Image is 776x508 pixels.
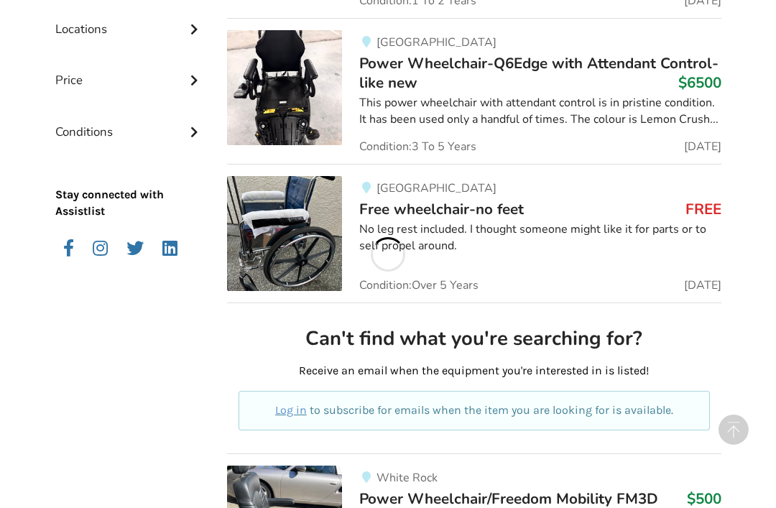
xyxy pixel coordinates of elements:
[239,363,709,379] p: Receive an email when the equipment you're interested in is listed!
[359,280,479,291] span: Condition: Over 5 Years
[256,402,692,419] p: to subscribe for emails when the item you are looking for is available.
[377,34,496,50] span: [GEOGRAPHIC_DATA]
[55,147,205,220] p: Stay connected with Assistlist
[227,18,721,164] a: mobility-power wheelchair-q6edge with attendant control- like new[GEOGRAPHIC_DATA]Power Wheelchai...
[55,96,205,147] div: Conditions
[377,180,496,196] span: [GEOGRAPHIC_DATA]
[687,489,721,508] h3: $500
[227,164,721,303] a: mobility-free wheelchair-no feet[GEOGRAPHIC_DATA]Free wheelchair-no feetFREENo leg rest included....
[359,199,524,219] span: Free wheelchair-no feet
[684,280,721,291] span: [DATE]
[359,95,721,128] div: This power wheelchair with attendant control is in pristine condition. It has been used only a ha...
[359,221,721,254] div: No leg rest included. I thought someone might like it for parts or to self propel around.
[227,176,342,291] img: mobility-free wheelchair-no feet
[678,73,721,92] h3: $6500
[359,53,719,92] span: Power Wheelchair-Q6Edge with Attendant Control- like new
[239,326,709,351] h2: Can't find what you're searching for?
[685,200,721,218] h3: FREE
[227,30,342,145] img: mobility-power wheelchair-q6edge with attendant control- like new
[684,141,721,152] span: [DATE]
[359,141,476,152] span: Condition: 3 To 5 Years
[275,403,307,417] a: Log in
[55,44,205,95] div: Price
[377,470,438,486] span: White Rock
